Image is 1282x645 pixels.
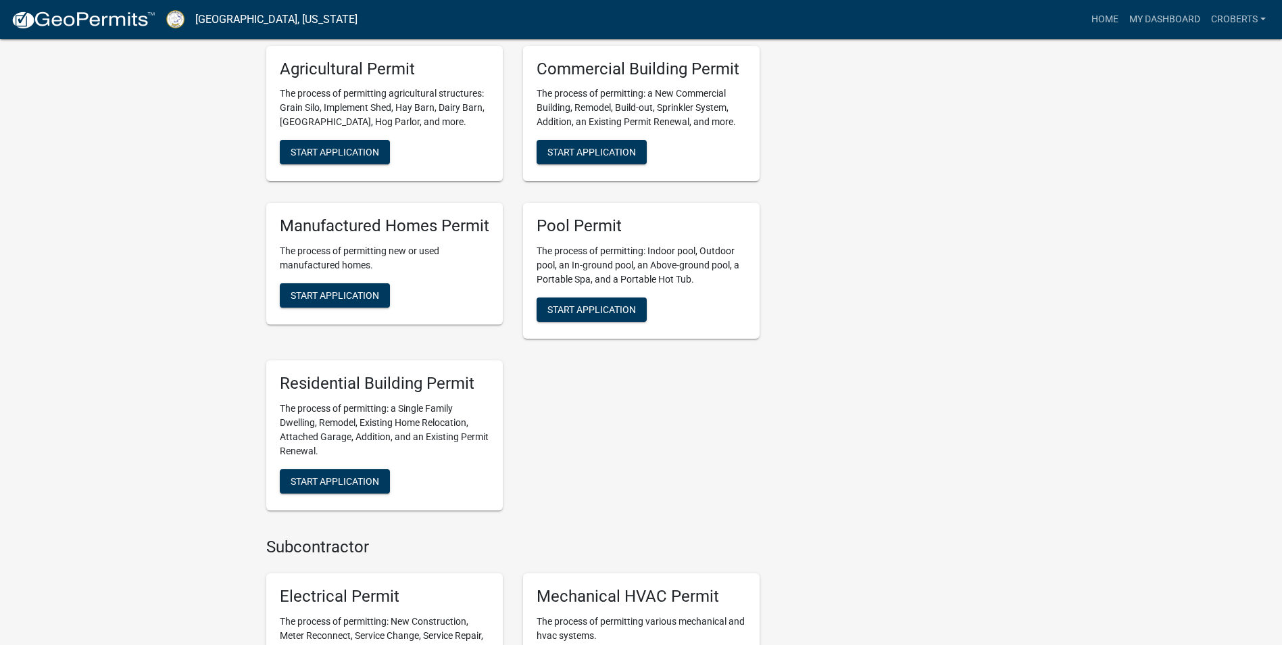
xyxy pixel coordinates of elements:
h5: Residential Building Permit [280,374,489,393]
h5: Mechanical HVAC Permit [537,587,746,606]
span: Start Application [291,147,379,158]
a: Home [1086,7,1124,32]
a: [GEOGRAPHIC_DATA], [US_STATE] [195,8,358,31]
h4: Subcontractor [266,537,760,557]
h5: Pool Permit [537,216,746,236]
a: My Dashboard [1124,7,1206,32]
a: croberts [1206,7,1271,32]
button: Start Application [280,140,390,164]
p: The process of permitting: Indoor pool, Outdoor pool, an In-ground pool, an Above-ground pool, a ... [537,244,746,287]
button: Start Application [280,469,390,494]
span: Start Application [291,476,379,487]
h5: Commercial Building Permit [537,59,746,79]
span: Start Application [291,290,379,301]
p: The process of permitting: a Single Family Dwelling, Remodel, Existing Home Relocation, Attached ... [280,402,489,458]
span: Start Application [547,147,636,158]
p: The process of permitting new or used manufactured homes. [280,244,489,272]
h5: Electrical Permit [280,587,489,606]
img: Putnam County, Georgia [166,10,184,28]
button: Start Application [280,283,390,308]
h5: Agricultural Permit [280,59,489,79]
span: Start Application [547,304,636,315]
h5: Manufactured Homes Permit [280,216,489,236]
p: The process of permitting various mechanical and hvac systems. [537,615,746,643]
button: Start Application [537,140,647,164]
p: The process of permitting agricultural structures: Grain Silo, Implement Shed, Hay Barn, Dairy Ba... [280,87,489,129]
button: Start Application [537,297,647,322]
p: The process of permitting: a New Commercial Building, Remodel, Build-out, Sprinkler System, Addit... [537,87,746,129]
